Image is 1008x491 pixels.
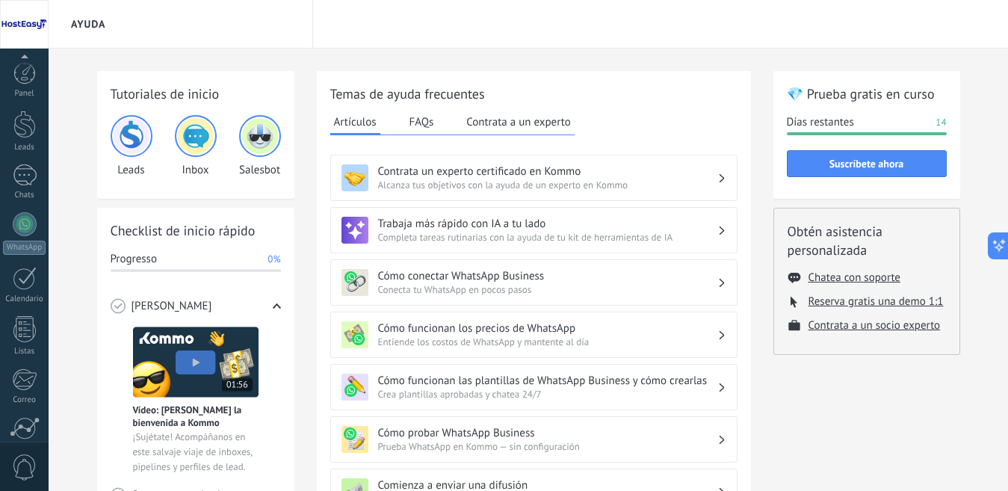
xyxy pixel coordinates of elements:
h3: Cómo funcionan las plantillas de WhatsApp Business y cómo crearlas [378,374,717,388]
div: Correo [3,395,46,405]
div: Leads [111,115,152,177]
span: Progresso [111,252,157,267]
div: Calendario [3,294,46,304]
span: Prueba WhatsApp en Kommo — sin configuración [378,440,717,453]
div: Panel [3,89,46,99]
span: 0% [268,252,280,267]
span: Conecta tu WhatsApp en pocos pasos [378,283,717,296]
div: Salesbot [239,115,281,177]
h3: Contrata un experto certificado en Kommo [378,164,717,179]
div: Listas [3,347,46,356]
h3: Cómo probar WhatsApp Business [378,426,717,440]
h3: Cómo funcionan los precios de WhatsApp [378,321,717,336]
span: ¡Sujétate! Acompáñanos en este salvaje viaje de inboxes, pipelines y perfiles de lead. [133,430,259,475]
h2: Checklist de inicio rápido [111,221,281,240]
span: Alcanza tus objetivos con la ayuda de un experto en Kommo [378,179,717,191]
button: Artículos [330,111,380,135]
span: Suscríbete ahora [829,158,904,169]
div: WhatsApp [3,241,46,255]
h2: Tutoriales de inicio [111,84,281,103]
span: [PERSON_NAME] [132,299,212,314]
span: Completa tareas rutinarias con la ayuda de tu kit de herramientas de IA [378,231,717,244]
div: Inbox [175,115,217,177]
div: Chats [3,191,46,200]
button: Suscríbete ahora [787,150,947,177]
button: Chatea con soporte [808,271,900,285]
button: Contrata a un socio experto [808,318,941,333]
h3: Trabaja más rápido con IA a tu lado [378,217,717,231]
span: Crea plantillas aprobadas y chatea 24/7 [378,388,717,401]
img: Meet video [133,327,259,398]
span: 14 [936,115,946,130]
button: Contrata a un experto [463,111,574,133]
h2: Obtén asistencia personalizada [788,222,946,259]
h3: Cómo conectar WhatsApp Business [378,269,717,283]
span: Vídeo: [PERSON_NAME] la bienvenida a Kommo [133,404,259,429]
button: Reserva gratis una demo 1:1 [808,294,944,309]
span: Días restantes [787,115,854,130]
div: Leads [3,143,46,152]
button: FAQs [406,111,438,133]
span: Entiende los costos de WhatsApp y mantente al día [378,336,717,348]
h2: 💎 Prueba gratis en curso [787,84,947,103]
h2: Temas de ayuda frecuentes [330,84,738,103]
